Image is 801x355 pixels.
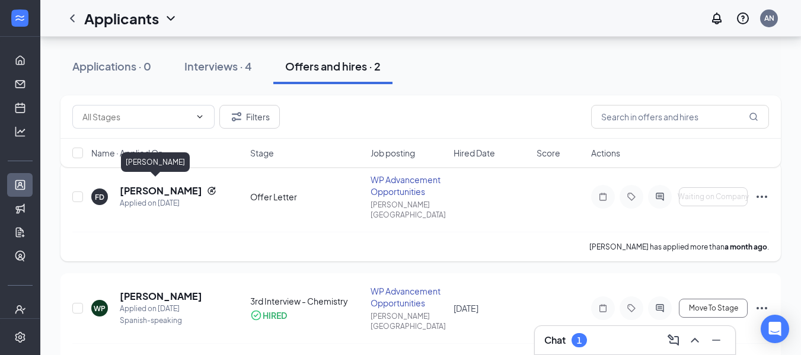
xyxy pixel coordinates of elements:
svg: ChevronDown [164,11,178,25]
span: Waiting on Company [678,193,749,201]
svg: Ellipses [755,190,769,204]
div: [PERSON_NAME] [121,152,190,172]
div: Applied on [DATE] [120,197,216,209]
button: ChevronUp [685,331,704,350]
input: Search in offers and hires [591,105,769,129]
svg: ChevronUp [688,333,702,347]
svg: Note [596,303,610,313]
span: Job posting [371,147,415,159]
span: Score [537,147,560,159]
div: Spanish-speaking [120,315,202,327]
span: Hired Date [454,147,495,159]
button: Waiting on Company [679,187,748,206]
div: [PERSON_NAME][GEOGRAPHIC_DATA] [371,200,446,220]
span: [DATE] [454,303,478,314]
div: [PERSON_NAME][GEOGRAPHIC_DATA] [371,311,446,331]
svg: Minimize [709,333,723,347]
span: Stage [250,147,274,159]
svg: Tag [624,303,639,313]
svg: ActiveChat [653,303,667,313]
div: Interviews · 4 [184,59,252,73]
div: Offer Letter [250,191,364,203]
svg: ActiveChat [653,192,667,202]
span: Actions [591,147,620,159]
h5: [PERSON_NAME] [120,184,202,197]
input: All Stages [82,110,190,123]
svg: Analysis [14,126,26,137]
svg: QuestionInfo [736,11,750,25]
svg: Notifications [710,11,724,25]
svg: Ellipses [755,301,769,315]
h1: Applicants [84,8,159,28]
svg: Settings [14,331,26,343]
div: WP Advancement Opportunities [371,285,446,309]
button: Move To Stage [679,299,748,318]
p: [PERSON_NAME] has applied more than . [589,242,769,252]
b: a month ago [725,242,767,251]
div: Open Intercom Messenger [761,315,789,343]
button: Filter Filters [219,105,280,129]
svg: WorkstreamLogo [14,12,25,24]
svg: Note [596,192,610,202]
div: HIRED [263,309,287,321]
button: Minimize [707,331,726,350]
div: Offers and hires · 2 [285,59,381,73]
h5: [PERSON_NAME] [120,290,202,303]
svg: MagnifyingGlass [749,112,758,121]
div: Applied on [DATE] [120,303,202,315]
div: WP [94,303,106,314]
div: FD [95,192,104,202]
svg: ChevronDown [195,112,205,121]
svg: Filter [229,110,244,124]
h3: Chat [544,334,566,347]
svg: ComposeMessage [666,333,681,347]
svg: ChevronLeft [65,11,79,25]
div: AN [764,13,774,23]
div: 3rd Interview - Chemistry [250,295,364,307]
svg: UserCheck [14,303,26,315]
svg: Reapply [207,186,216,196]
div: WP Advancement Opportunities [371,174,446,197]
span: Move To Stage [689,304,738,312]
svg: Tag [624,192,639,202]
button: ComposeMessage [664,331,683,350]
span: Name · Applied On [91,147,163,159]
div: Applications · 0 [72,59,151,73]
svg: CheckmarkCircle [250,309,262,321]
div: 1 [577,335,582,346]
